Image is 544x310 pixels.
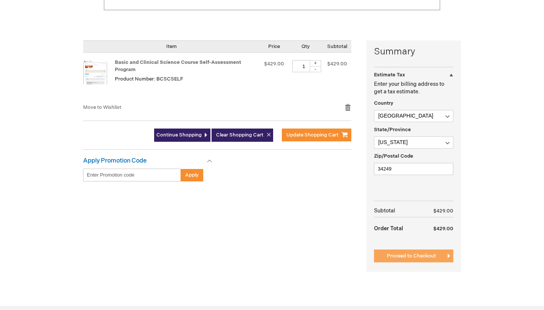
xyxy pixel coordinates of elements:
[83,104,121,110] a: Move to Wishlist
[374,81,453,96] p: Enter your billing address to get a tax estimate.
[374,45,453,58] strong: Summary
[268,43,280,50] span: Price
[433,208,453,214] span: $429.00
[83,157,147,164] strong: Apply Promotion Code
[216,132,263,138] span: Clear Shopping Cart
[292,60,315,72] input: Qty
[181,169,203,181] button: Apply
[154,129,210,142] a: Continue Shopping
[166,43,177,50] span: Item
[156,132,202,138] span: Continue Shopping
[374,222,403,235] strong: Order Total
[433,226,453,232] span: $429.00
[374,100,393,106] span: Country
[327,61,347,67] span: $429.00
[115,76,183,82] span: Product Number: BCSCSELF
[212,129,273,142] button: Clear Shopping Cart
[286,132,338,138] span: Update Shopping Cart
[327,43,347,50] span: Subtotal
[310,66,321,72] div: -
[115,59,241,73] a: Basic and Clinical Science Course Self-Assessment Program
[374,250,453,262] button: Proceed to Checkout
[374,72,405,78] strong: Estimate Tax
[301,43,310,50] span: Qty
[374,153,413,159] span: Zip/Postal Code
[83,60,107,84] img: Basic and Clinical Science Course Self-Assessment Program
[310,60,321,67] div: +
[264,61,284,67] span: $429.00
[185,172,199,178] span: Apply
[83,169,181,181] input: Enter Promotion code
[83,60,115,96] a: Basic and Clinical Science Course Self-Assessment Program
[374,205,419,217] th: Subtotal
[282,129,351,141] button: Update Shopping Cart
[387,253,436,259] span: Proceed to Checkout
[374,127,411,133] span: State/Province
